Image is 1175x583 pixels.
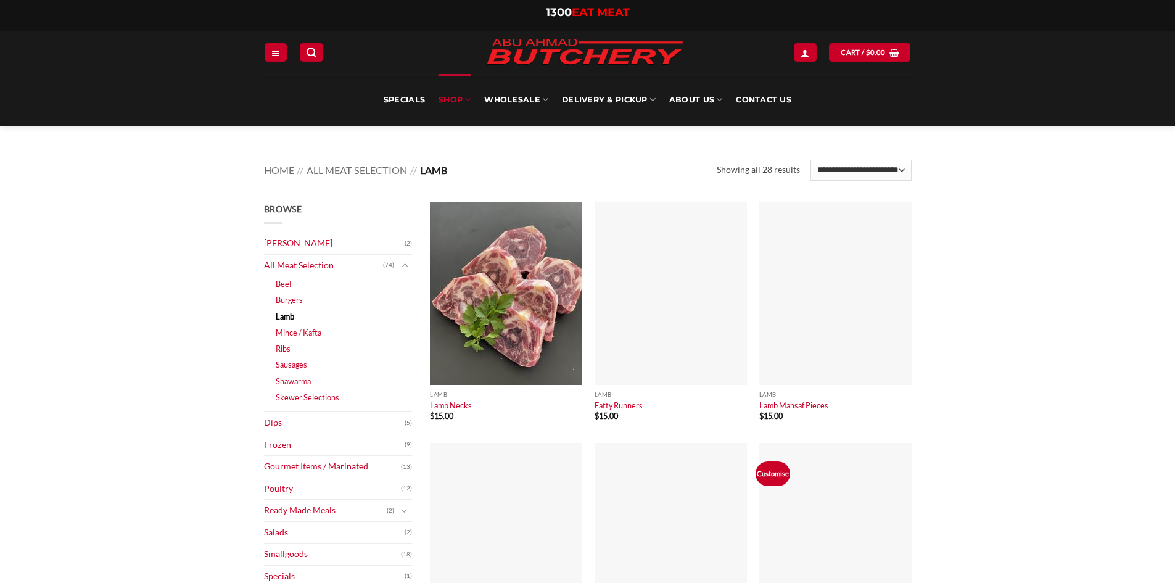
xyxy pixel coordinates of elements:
button: Toggle [397,258,412,272]
span: EAT MEAT [572,6,630,19]
span: (13) [401,458,412,476]
p: Lamb [595,391,747,398]
a: All Meat Selection [307,164,407,176]
img: Lamb Necks [430,202,582,385]
a: Frozen [264,434,405,456]
span: (18) [401,545,412,564]
span: $ [430,411,434,421]
a: Menu [265,43,287,61]
a: SHOP [439,74,471,126]
bdi: 0.00 [866,48,886,56]
a: Dips [264,412,405,434]
a: Contact Us [736,74,791,126]
a: About Us [669,74,722,126]
a: View cart [829,43,910,61]
a: Salads [264,522,405,544]
span: (2) [405,523,412,542]
a: Poultry [264,478,401,500]
a: Lamb Mansaf Pieces [759,400,828,410]
bdi: 15.00 [430,411,453,421]
span: (5) [405,414,412,432]
img: Abu Ahmad Butchery [477,31,693,74]
a: [PERSON_NAME] [264,233,405,254]
a: Login [794,43,816,61]
a: Gourmet Items / Marinated [264,456,401,478]
span: $ [866,47,870,58]
p: Lamb [430,391,582,398]
p: Showing all 28 results [717,163,800,177]
a: Delivery & Pickup [562,74,656,126]
a: Ribs [276,341,291,357]
a: Lamb Necks [430,400,472,410]
a: Sausages [276,357,307,373]
p: Lamb [759,391,912,398]
a: Specials [384,74,425,126]
span: 1300 [546,6,572,19]
a: Smallgoods [264,544,401,565]
button: Toggle [397,504,412,518]
a: All Meat Selection [264,255,383,276]
span: (2) [387,502,394,520]
a: Fatty Runners [595,400,643,410]
span: // [410,164,417,176]
img: Lamb-Mansaf-Pieces [759,202,912,385]
a: Burgers [276,292,303,308]
span: $ [595,411,599,421]
span: Cart / [841,47,885,58]
a: Wholesale [484,74,548,126]
select: Shop order [810,160,911,181]
a: Search [300,43,323,61]
span: (2) [405,234,412,253]
a: 1300EAT MEAT [546,6,630,19]
a: Mince / Kafta [276,325,321,341]
bdi: 15.00 [759,411,783,421]
a: Beef [276,276,292,292]
span: Lamb [420,164,447,176]
a: Skewer Selections [276,389,339,405]
a: Shawarma [276,373,311,389]
span: (12) [401,479,412,498]
a: Lamb [276,308,294,325]
a: Home [264,164,294,176]
img: Fatty Runners [595,202,747,385]
span: $ [759,411,764,421]
span: (9) [405,436,412,454]
bdi: 15.00 [595,411,618,421]
a: Ready Made Meals [264,500,387,521]
span: (74) [383,256,394,275]
span: // [297,164,303,176]
span: Browse [264,204,302,214]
